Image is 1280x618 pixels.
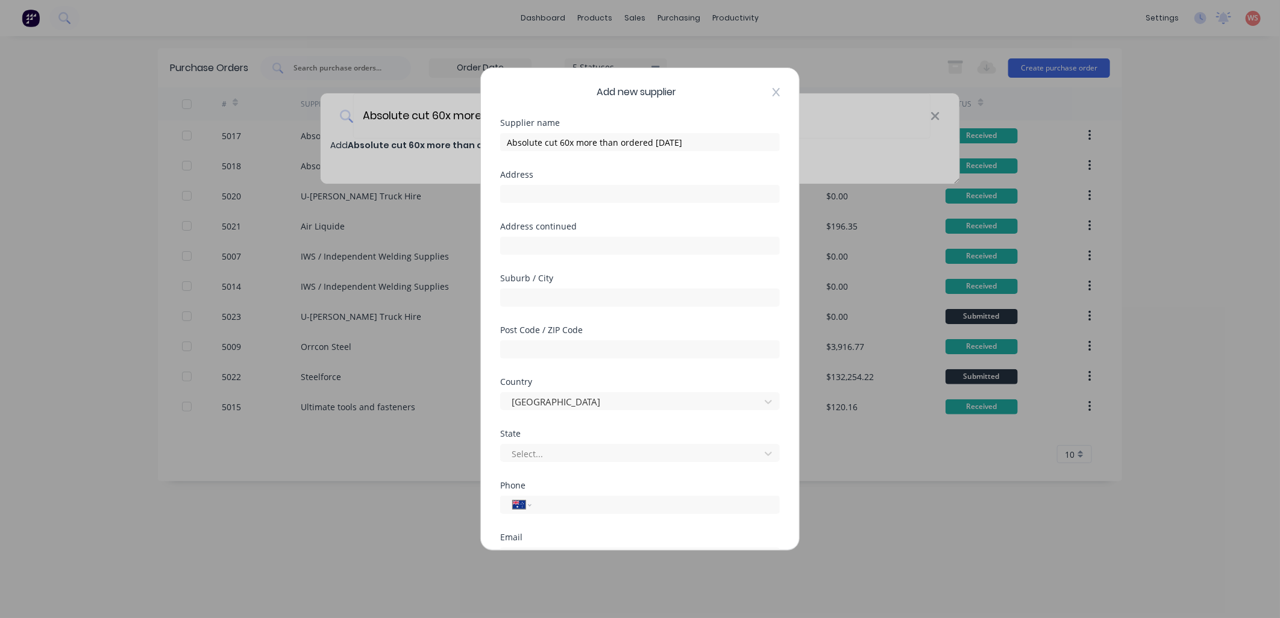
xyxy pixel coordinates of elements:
div: Country [500,378,780,386]
div: Phone [500,481,780,490]
div: Email [500,533,780,542]
div: Address continued [500,222,780,231]
div: Post Code / ZIP Code [500,326,780,334]
span: Add new supplier [597,85,676,99]
div: Supplier name [500,119,780,127]
div: State [500,429,780,438]
div: Address [500,170,780,179]
div: Suburb / City [500,274,780,282]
